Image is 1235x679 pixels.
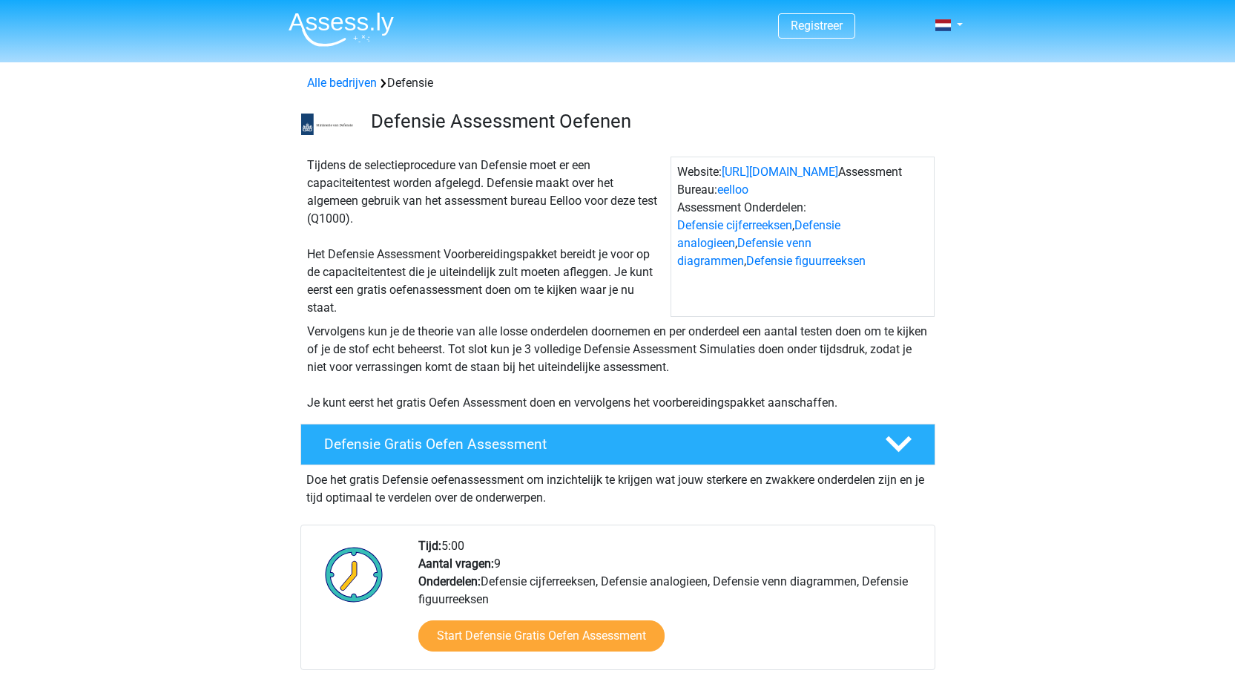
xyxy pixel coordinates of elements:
[307,76,377,90] a: Alle bedrijven
[677,218,840,250] a: Defensie analogieen
[746,254,866,268] a: Defensie figuurreeksen
[301,74,935,92] div: Defensie
[677,236,811,268] a: Defensie venn diagrammen
[317,537,392,611] img: Klok
[294,424,941,465] a: Defensie Gratis Oefen Assessment
[301,323,935,412] div: Vervolgens kun je de theorie van alle losse onderdelen doornemen en per onderdeel een aantal test...
[300,465,935,507] div: Doe het gratis Defensie oefenassessment om inzichtelijk te krijgen wat jouw sterkere en zwakkere ...
[371,110,923,133] h3: Defensie Assessment Oefenen
[289,12,394,47] img: Assessly
[301,157,671,317] div: Tijdens de selectieprocedure van Defensie moet er een capaciteitentest worden afgelegd. Defensie ...
[418,574,481,588] b: Onderdelen:
[671,157,935,317] div: Website: Assessment Bureau: Assessment Onderdelen: , , ,
[418,620,665,652] a: Start Defensie Gratis Oefen Assessment
[677,218,792,232] a: Defensie cijferreeksen
[717,183,748,197] a: eelloo
[418,539,441,553] b: Tijd:
[791,19,843,33] a: Registreer
[324,436,861,453] h4: Defensie Gratis Oefen Assessment
[407,537,934,669] div: 5:00 9 Defensie cijferreeksen, Defensie analogieen, Defensie venn diagrammen, Defensie figuurreeksen
[722,165,838,179] a: [URL][DOMAIN_NAME]
[418,557,494,571] b: Aantal vragen:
